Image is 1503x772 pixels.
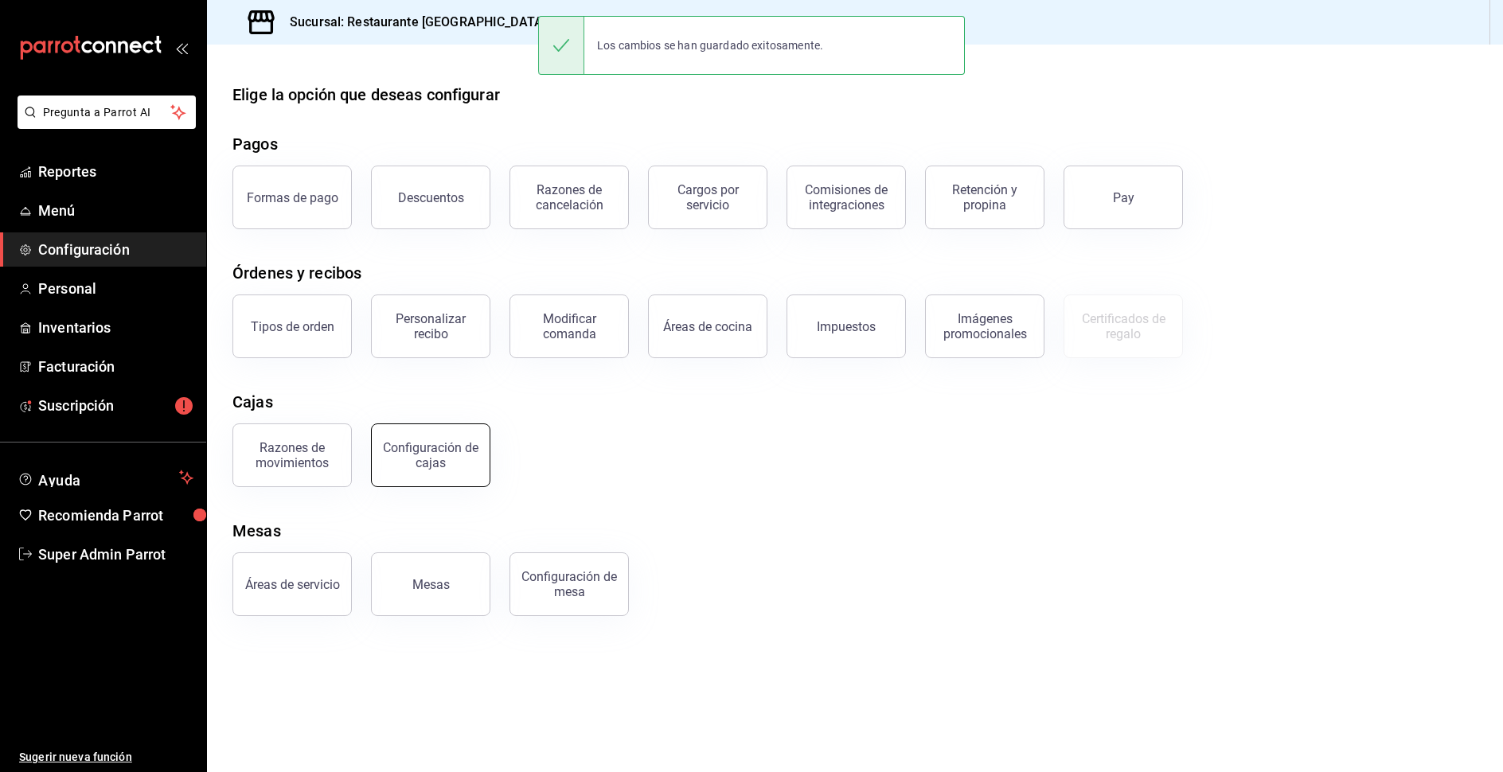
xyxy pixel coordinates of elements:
div: Comisiones de integraciones [797,182,896,212]
span: Suscripción [38,395,193,416]
div: Configuración de cajas [381,440,480,470]
button: Formas de pago [232,166,352,229]
div: Impuestos [817,319,876,334]
span: Configuración [38,239,193,260]
button: Modificar comanda [509,294,629,358]
button: Imágenes promocionales [925,294,1044,358]
button: Cargos por servicio [648,166,767,229]
button: open_drawer_menu [175,41,188,54]
div: Pay [1113,190,1134,205]
span: Ayuda [38,468,173,487]
button: Retención y propina [925,166,1044,229]
div: Tipos de orden [251,319,334,334]
div: Certificados de regalo [1074,311,1173,341]
div: Mesas [412,577,450,592]
button: Razones de movimientos [232,423,352,487]
span: Facturación [38,356,193,377]
button: Áreas de servicio [232,552,352,616]
span: Sugerir nueva función [19,749,193,766]
span: Recomienda Parrot [38,505,193,526]
div: Modificar comanda [520,311,619,341]
div: Imágenes promocionales [935,311,1034,341]
span: Personal [38,278,193,299]
span: Menú [38,200,193,221]
div: Órdenes y recibos [232,261,361,285]
button: Áreas de cocina [648,294,767,358]
h3: Sucursal: Restaurante [GEOGRAPHIC_DATA] ([GEOGRAPHIC_DATA]) [277,13,684,32]
button: Mesas [371,552,490,616]
div: Cajas [232,390,273,414]
button: Pay [1064,166,1183,229]
div: Razones de movimientos [243,440,342,470]
div: Mesas [232,519,281,543]
span: Pregunta a Parrot AI [43,104,171,121]
button: Configuración de cajas [371,423,490,487]
button: Impuestos [787,294,906,358]
div: Configuración de mesa [520,569,619,599]
div: Descuentos [398,190,464,205]
div: Pagos [232,132,278,156]
div: Retención y propina [935,182,1034,212]
button: Configuración de mesa [509,552,629,616]
div: Cargos por servicio [658,182,757,212]
div: Razones de cancelación [520,182,619,212]
button: Razones de cancelación [509,166,629,229]
button: Descuentos [371,166,490,229]
span: Super Admin Parrot [38,544,193,565]
span: Inventarios [38,317,193,338]
span: Reportes [38,161,193,182]
button: Certificados de regalo [1064,294,1183,358]
button: Personalizar recibo [371,294,490,358]
div: Los cambios se han guardado exitosamente. [584,28,836,63]
button: Pregunta a Parrot AI [18,96,196,129]
button: Comisiones de integraciones [787,166,906,229]
div: Personalizar recibo [381,311,480,341]
a: Pregunta a Parrot AI [11,115,196,132]
div: Áreas de servicio [245,577,340,592]
div: Áreas de cocina [663,319,752,334]
div: Formas de pago [247,190,338,205]
button: Tipos de orden [232,294,352,358]
div: Elige la opción que deseas configurar [232,83,500,107]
